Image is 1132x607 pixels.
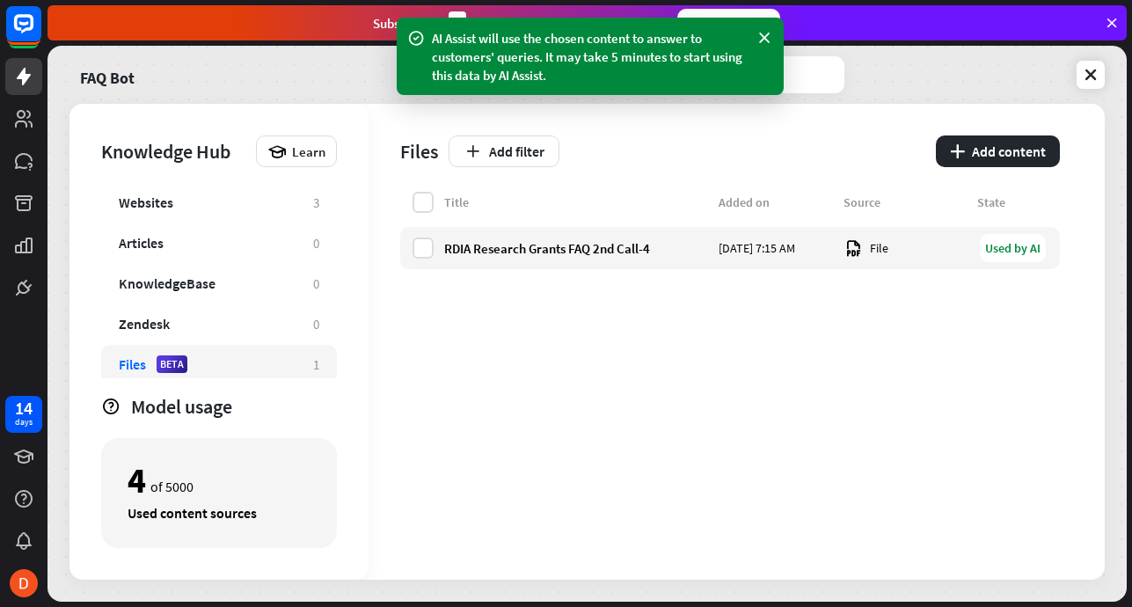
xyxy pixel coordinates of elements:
div: 3 [313,194,319,211]
div: AI Assist will use the chosen content to answer to customers' queries. It may take 5 minutes to s... [432,29,749,84]
div: 4 [128,465,146,495]
div: Articles [119,234,164,252]
div: RDIA Research Grants FAQ 2nd Call-4 [444,240,708,257]
a: FAQ Bot [80,56,135,93]
div: Files [400,139,438,164]
div: Zendesk [119,315,170,333]
div: days [15,416,33,428]
div: [DATE] 7:15 AM [719,240,833,256]
div: 1 [313,356,319,373]
div: of 5000 [128,465,310,495]
div: 14 [15,400,33,416]
div: State [977,194,1048,210]
div: BETA [157,355,187,373]
button: plusAdd content [936,135,1060,167]
div: Subscribe now [677,9,780,37]
div: 0 [313,316,319,333]
div: File [844,238,967,258]
button: Open LiveChat chat widget [14,7,67,60]
div: KnowledgeBase [119,274,215,292]
div: Used content sources [128,504,310,522]
div: Subscribe in days to get your first month for $1 [373,11,663,35]
div: Added on [719,194,833,210]
div: Used by AI [980,234,1046,262]
div: Source [844,194,967,210]
span: Learn [292,143,325,160]
div: 0 [313,235,319,252]
div: Model usage [131,394,337,419]
button: Add filter [449,135,559,167]
div: 0 [313,275,319,292]
div: Title [444,194,708,210]
div: 3 [449,11,466,35]
i: plus [950,144,965,158]
div: Knowledge Hub [101,139,247,164]
div: Files [119,355,146,373]
a: 14 days [5,396,42,433]
div: Websites [119,194,173,211]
